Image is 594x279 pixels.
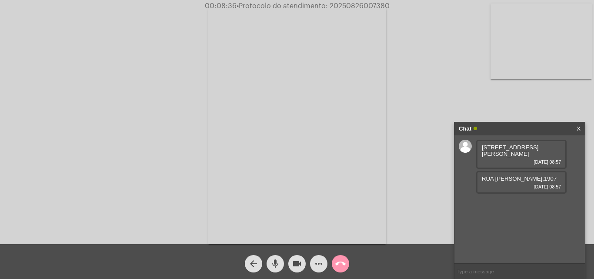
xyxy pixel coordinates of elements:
a: X [577,122,581,135]
mat-icon: videocam [292,259,302,269]
mat-icon: arrow_back [248,259,259,269]
span: 00:08:36 [205,3,237,10]
span: [DATE] 08:57 [482,159,561,165]
span: Online [474,127,477,130]
span: • [237,3,239,10]
span: [STREET_ADDRESS][PERSON_NAME] [482,144,538,157]
span: RUA [PERSON_NAME],1907 [482,175,557,182]
span: [DATE] 08:57 [482,184,561,189]
input: Type a message [454,264,585,279]
strong: Chat [459,122,471,135]
mat-icon: call_end [335,259,346,269]
mat-icon: more_horiz [314,259,324,269]
span: Protocolo do atendimento: 20250826007380 [237,3,390,10]
mat-icon: mic [270,259,280,269]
